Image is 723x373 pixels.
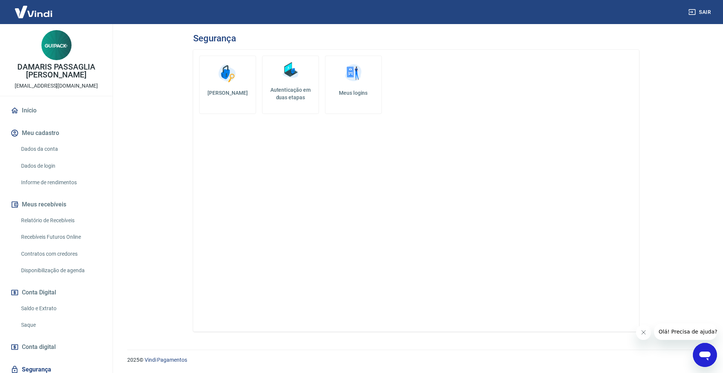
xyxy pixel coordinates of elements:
iframe: Botão para abrir a janela de mensagens [693,343,717,367]
a: Relatório de Recebíveis [18,213,104,228]
p: [EMAIL_ADDRESS][DOMAIN_NAME] [15,82,98,90]
a: Conta digital [9,339,104,355]
button: Meu cadastro [9,125,104,141]
a: Disponibilização de agenda [18,263,104,278]
a: Dados da conta [18,141,104,157]
img: 5aa97737-3835-43a5-8585-92bba0acc25d.jpeg [41,30,72,60]
a: Vindi Pagamentos [145,357,187,363]
button: Meus recebíveis [9,196,104,213]
a: [PERSON_NAME] [199,56,256,114]
a: Dados de login [18,158,104,174]
span: Olá! Precisa de ajuda? [5,5,63,11]
img: Meus logins [342,62,365,85]
p: DAMARIS PASSAGLIA [PERSON_NAME] [6,63,107,79]
iframe: Mensagem da empresa [654,323,717,340]
a: Início [9,102,104,119]
a: Autenticação em duas etapas [262,56,319,114]
h5: Meus logins [331,89,375,97]
button: Sair [687,5,714,19]
a: Recebíveis Futuros Online [18,229,104,245]
img: Autenticação em duas etapas [279,59,302,82]
iframe: Fechar mensagem [636,325,651,340]
span: Conta digital [22,342,56,352]
a: Informe de rendimentos [18,175,104,190]
button: Conta Digital [9,284,104,301]
h5: [PERSON_NAME] [206,89,250,97]
a: Saque [18,317,104,333]
h5: Autenticação em duas etapas [265,86,316,101]
a: Meus logins [325,56,382,114]
p: 2025 © [127,356,705,364]
a: Contratos com credores [18,246,104,262]
img: Alterar senha [216,62,239,85]
a: Saldo e Extrato [18,301,104,316]
img: Vindi [9,0,58,23]
h3: Segurança [193,33,236,44]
